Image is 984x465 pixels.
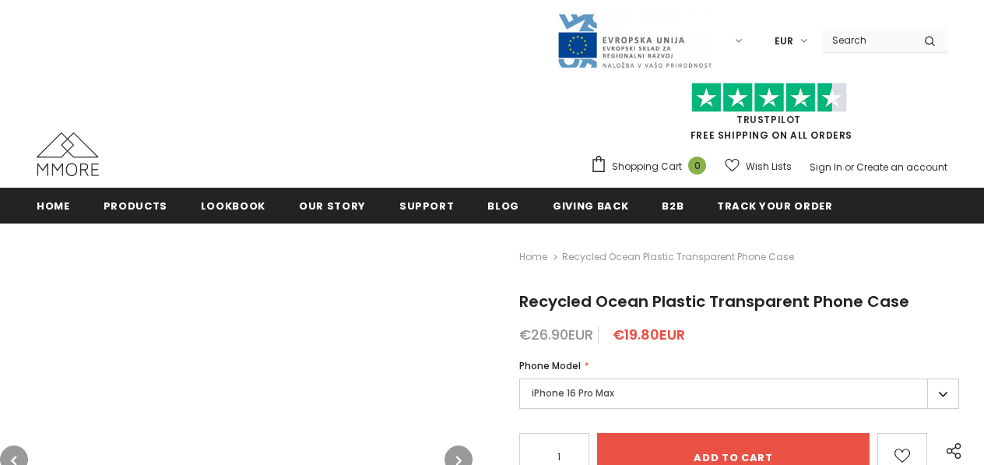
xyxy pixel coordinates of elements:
a: Create an account [856,160,947,174]
span: support [399,199,455,213]
a: B2B [662,188,684,223]
a: Sign In [810,160,842,174]
input: Search Site [823,29,912,51]
span: or [845,160,854,174]
a: Lookbook [201,188,265,223]
a: Blog [487,188,519,223]
a: Javni Razpis [557,33,712,47]
span: Our Story [299,199,366,213]
label: iPhone 16 Pro Max [519,379,959,409]
a: support [399,188,455,223]
span: €19.80EUR [613,325,685,344]
span: Phone Model [519,359,581,372]
span: Track your order [717,199,832,213]
img: MMORE Cases [37,132,99,176]
a: Track your order [717,188,832,223]
span: Giving back [553,199,628,213]
span: B2B [662,199,684,213]
span: FREE SHIPPING ON ALL ORDERS [590,90,947,142]
span: Home [37,199,70,213]
span: Products [104,199,167,213]
span: €26.90EUR [519,325,593,344]
span: Lookbook [201,199,265,213]
span: Wish Lists [746,159,792,174]
span: Blog [487,199,519,213]
a: Home [519,248,547,266]
span: Shopping Cart [612,159,682,174]
img: Javni Razpis [557,12,712,69]
a: Our Story [299,188,366,223]
span: 0 [688,157,706,174]
a: Wish Lists [725,153,792,180]
a: Trustpilot [736,113,801,126]
a: Giving back [553,188,628,223]
span: Recycled Ocean Plastic Transparent Phone Case [519,291,909,312]
span: EUR [775,33,793,49]
a: Home [37,188,70,223]
span: Recycled Ocean Plastic Transparent Phone Case [562,248,794,266]
a: Shopping Cart 0 [590,155,714,178]
img: Trust Pilot Stars [691,83,847,113]
a: Products [104,188,167,223]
